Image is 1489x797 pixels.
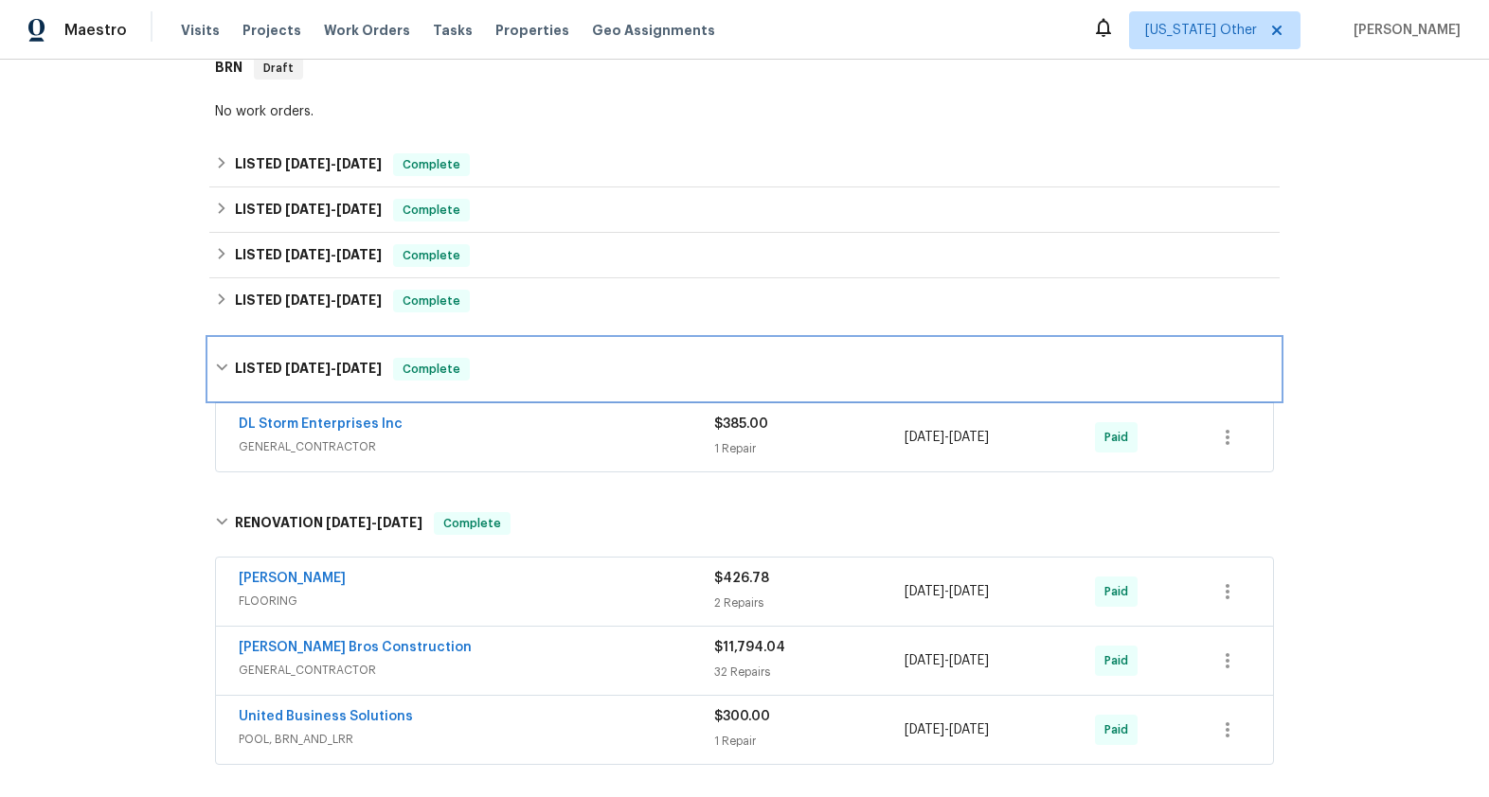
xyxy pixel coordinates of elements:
[1104,720,1136,739] span: Paid
[239,661,714,680] span: GENERAL_CONTRACTOR
[433,24,473,37] span: Tasks
[714,417,768,431] span: $385.00
[235,199,382,221] h6: LISTED
[209,38,1280,98] div: BRN Draft
[436,514,509,533] span: Complete
[285,293,382,307] span: -
[235,244,382,267] h6: LISTED
[905,723,944,736] span: [DATE]
[242,21,301,40] span: Projects
[714,663,905,682] div: 32 Repairs
[905,651,989,670] span: -
[336,362,382,375] span: [DATE]
[949,723,989,736] span: [DATE]
[239,710,413,723] a: United Business Solutions
[949,585,989,598] span: [DATE]
[714,572,769,585] span: $426.78
[395,155,468,174] span: Complete
[235,290,382,312] h6: LISTED
[905,428,989,447] span: -
[377,516,422,529] span: [DATE]
[235,358,382,381] h6: LISTED
[239,437,714,456] span: GENERAL_CONTRACTOR
[714,710,770,723] span: $300.00
[1145,21,1257,40] span: [US_STATE] Other
[209,278,1280,324] div: LISTED [DATE]-[DATE]Complete
[285,157,382,170] span: -
[209,142,1280,187] div: LISTED [DATE]-[DATE]Complete
[64,21,127,40] span: Maestro
[285,157,331,170] span: [DATE]
[256,59,301,78] span: Draft
[285,293,331,307] span: [DATE]
[239,417,403,431] a: DL Storm Enterprises Inc
[239,641,472,654] a: [PERSON_NAME] Bros Construction
[1104,428,1136,447] span: Paid
[714,732,905,751] div: 1 Repair
[209,187,1280,233] div: LISTED [DATE]-[DATE]Complete
[714,593,905,612] div: 2 Repairs
[285,203,331,216] span: [DATE]
[235,512,422,535] h6: RENOVATION
[285,362,382,375] span: -
[905,585,944,598] span: [DATE]
[905,720,989,739] span: -
[181,21,220,40] span: Visits
[495,21,569,40] span: Properties
[209,493,1280,554] div: RENOVATION [DATE]-[DATE]Complete
[239,572,346,585] a: [PERSON_NAME]
[239,730,714,749] span: POOL, BRN_AND_LRR
[395,246,468,265] span: Complete
[285,248,331,261] span: [DATE]
[336,293,382,307] span: [DATE]
[395,360,468,379] span: Complete
[285,248,382,261] span: -
[209,339,1280,399] div: LISTED [DATE]-[DATE]Complete
[324,21,410,40] span: Work Orders
[949,431,989,444] span: [DATE]
[285,203,382,216] span: -
[336,248,382,261] span: [DATE]
[336,157,382,170] span: [DATE]
[714,439,905,458] div: 1 Repair
[395,201,468,220] span: Complete
[1104,582,1136,601] span: Paid
[1104,651,1136,670] span: Paid
[235,153,382,176] h6: LISTED
[1346,21,1461,40] span: [PERSON_NAME]
[395,292,468,310] span: Complete
[215,57,242,80] h6: BRN
[336,203,382,216] span: [DATE]
[905,431,944,444] span: [DATE]
[592,21,715,40] span: Geo Assignments
[905,654,944,667] span: [DATE]
[326,516,422,529] span: -
[949,654,989,667] span: [DATE]
[326,516,371,529] span: [DATE]
[209,233,1280,278] div: LISTED [DATE]-[DATE]Complete
[215,102,1274,121] div: No work orders.
[714,641,785,654] span: $11,794.04
[239,592,714,611] span: FLOORING
[905,582,989,601] span: -
[285,362,331,375] span: [DATE]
